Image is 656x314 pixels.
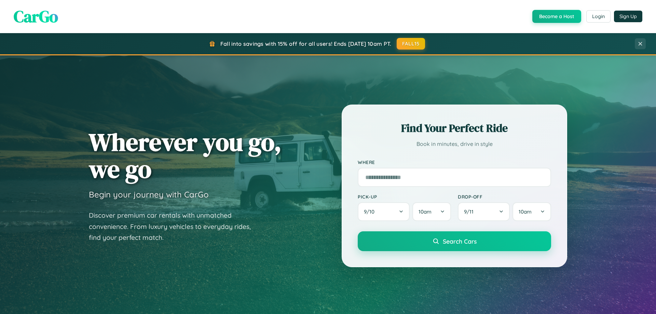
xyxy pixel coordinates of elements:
[358,202,410,221] button: 9/10
[358,231,551,251] button: Search Cars
[89,128,282,182] h1: Wherever you go, we go
[443,237,477,245] span: Search Cars
[358,121,551,136] h2: Find Your Perfect Ride
[532,10,581,23] button: Become a Host
[419,208,432,215] span: 10am
[89,189,209,200] h3: Begin your journey with CarGo
[397,38,425,50] button: FALL15
[519,208,532,215] span: 10am
[464,208,477,215] span: 9 / 11
[458,194,551,200] label: Drop-off
[364,208,378,215] span: 9 / 10
[358,139,551,149] p: Book in minutes, drive in style
[14,5,58,28] span: CarGo
[512,202,551,221] button: 10am
[614,11,642,22] button: Sign Up
[358,159,551,165] label: Where
[458,202,510,221] button: 9/11
[220,40,392,47] span: Fall into savings with 15% off for all users! Ends [DATE] 10am PT.
[586,10,611,23] button: Login
[412,202,451,221] button: 10am
[358,194,451,200] label: Pick-up
[89,210,260,243] p: Discover premium car rentals with unmatched convenience. From luxury vehicles to everyday rides, ...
